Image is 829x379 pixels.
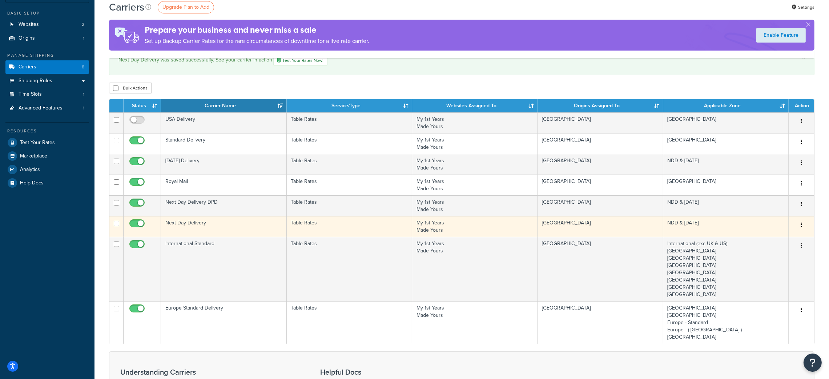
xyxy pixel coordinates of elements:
h3: Helpful Docs [320,368,415,376]
td: [GEOGRAPHIC_DATA] [538,133,663,154]
a: Marketplace [5,149,89,163]
td: [GEOGRAPHIC_DATA] [538,175,663,195]
span: 2 [82,21,84,28]
td: My 1st Years Made Yours [412,195,538,216]
a: Time Slots 1 [5,88,89,101]
td: Table Rates [287,216,412,237]
span: Marketplace [20,153,47,159]
td: My 1st Years Made Yours [412,154,538,175]
span: 1 [83,91,84,97]
td: [GEOGRAPHIC_DATA] [538,154,663,175]
a: Test Your Rates [5,136,89,149]
th: Carrier Name: activate to sort column ascending [161,99,286,112]
span: Advanced Features [19,105,63,111]
td: My 1st Years Made Yours [412,216,538,237]
a: × [802,55,805,61]
li: Websites [5,18,89,31]
h3: Understanding Carriers [120,368,302,376]
span: Shipping Rules [19,78,52,84]
span: Time Slots [19,91,42,97]
td: [GEOGRAPHIC_DATA] [663,133,789,154]
td: NDD & [DATE] [663,216,789,237]
th: Status: activate to sort column ascending [124,99,161,112]
td: Next Day Delivery [161,216,286,237]
img: ad-rules-rateshop-fe6ec290ccb7230408bd80ed9643f0289d75e0ffd9eb532fc0e269fcd187b520.png [109,20,145,51]
span: Analytics [20,167,40,173]
a: Origins 1 [5,32,89,45]
td: [GEOGRAPHIC_DATA] [GEOGRAPHIC_DATA] Europe - Standard Europe - ( [GEOGRAPHIC_DATA] ) [GEOGRAPHIC_... [663,301,789,344]
div: Resources [5,128,89,134]
td: [GEOGRAPHIC_DATA] [663,175,789,195]
a: Carriers 8 [5,60,89,74]
a: Websites 2 [5,18,89,31]
td: Next Day Delivery DPD [161,195,286,216]
td: Table Rates [287,133,412,154]
a: Settings [792,2,814,12]
td: Table Rates [287,154,412,175]
td: Table Rates [287,195,412,216]
div: Manage Shipping [5,52,89,59]
a: Analytics [5,163,89,176]
span: Origins [19,35,35,41]
td: [GEOGRAPHIC_DATA] [538,195,663,216]
td: My 1st Years Made Yours [412,237,538,301]
li: Carriers [5,60,89,74]
a: Enable Feature [756,28,806,43]
span: Upgrade Plan to Add [162,3,209,11]
th: Origins Assigned To: activate to sort column ascending [538,99,663,112]
td: International (exc UK & US) [GEOGRAPHIC_DATA] [GEOGRAPHIC_DATA] [GEOGRAPHIC_DATA] [GEOGRAPHIC_DAT... [663,237,789,301]
a: Help Docs [5,176,89,189]
td: Table Rates [287,112,412,133]
a: Upgrade Plan to Add [158,1,214,13]
td: NDD & [DATE] [663,195,789,216]
div: Next Day Delivery was saved successfully. See your carrier in action [118,55,805,66]
td: My 1st Years Made Yours [412,133,538,154]
div: Basic Setup [5,10,89,16]
td: [GEOGRAPHIC_DATA] [663,112,789,133]
li: Time Slots [5,88,89,101]
span: Websites [19,21,39,28]
button: Open Resource Center [804,354,822,372]
td: USA Delivery [161,112,286,133]
span: Test Your Rates [20,140,55,146]
th: Service/Type: activate to sort column ascending [287,99,412,112]
td: My 1st Years Made Yours [412,112,538,133]
span: 8 [82,64,84,70]
th: Websites Assigned To: activate to sort column ascending [412,99,538,112]
li: Origins [5,32,89,45]
td: [GEOGRAPHIC_DATA] [538,301,663,344]
td: [GEOGRAPHIC_DATA] [538,237,663,301]
td: Europe Standard Delivery [161,301,286,344]
span: Help Docs [20,180,44,186]
td: My 1st Years Made Yours [412,301,538,344]
a: Advanced Features 1 [5,101,89,115]
button: Bulk Actions [109,83,152,93]
th: Action [789,99,814,112]
td: [DATE] Delivery [161,154,286,175]
a: Shipping Rules [5,74,89,88]
td: [GEOGRAPHIC_DATA] [538,216,663,237]
td: NDD & [DATE] [663,154,789,175]
td: Royal Mail [161,175,286,195]
th: Applicable Zone: activate to sort column ascending [663,99,789,112]
td: Table Rates [287,301,412,344]
p: Set up Backup Carrier Rates for the rare circumstances of downtime for a live rate carrier. [145,36,369,46]
td: [GEOGRAPHIC_DATA] [538,112,663,133]
td: International Standard [161,237,286,301]
span: 1 [83,35,84,41]
a: Test Your Rates Now! [273,55,327,66]
li: Advanced Features [5,101,89,115]
h4: Prepare your business and never miss a sale [145,24,369,36]
span: 1 [83,105,84,111]
td: My 1st Years Made Yours [412,175,538,195]
span: Carriers [19,64,36,70]
td: Standard Delivery [161,133,286,154]
td: Table Rates [287,237,412,301]
td: Table Rates [287,175,412,195]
